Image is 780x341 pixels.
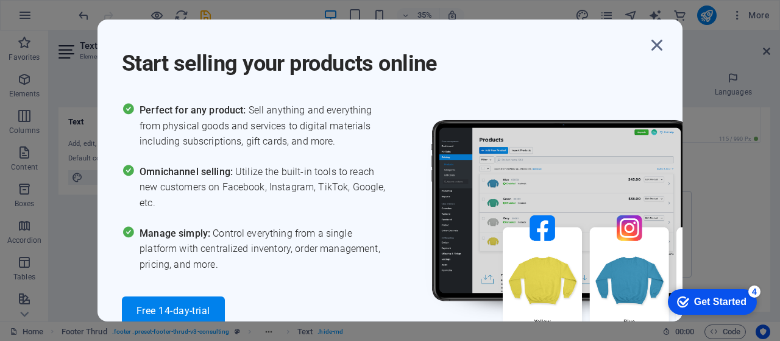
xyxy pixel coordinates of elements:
[140,228,213,239] span: Manage simply:
[140,104,248,116] span: Perfect for any product:
[140,166,235,178] span: Omnichannel selling:
[140,226,390,273] span: Control everything from a single platform with centralized inventory, order management, pricing, ...
[33,13,85,24] div: Get Started
[136,306,210,316] span: Free 14-day-trial
[140,102,390,149] span: Sell anything and everything from physical goods and services to digital materials including subs...
[7,6,96,32] div: Get Started 4 items remaining, 20% complete
[122,296,225,326] button: Free 14-day-trial
[122,34,646,78] h1: Start selling your products online
[87,2,99,15] div: 4
[140,164,390,211] span: Utilize the built-in tools to reach new customers on Facebook, Instagram, TikTok, Google, etc.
